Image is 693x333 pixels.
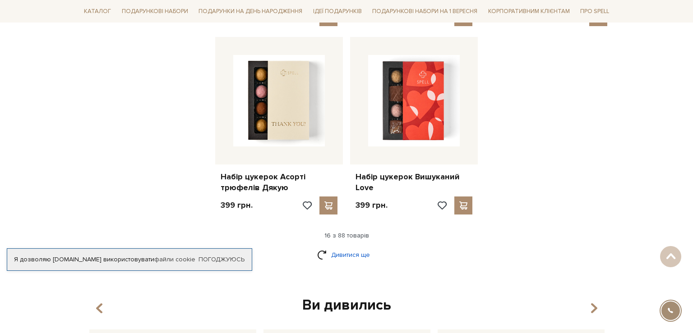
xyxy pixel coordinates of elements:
[485,4,573,19] a: Корпоративним клієнтам
[7,255,252,264] div: Я дозволяю [DOMAIN_NAME] використовувати
[77,232,616,240] div: 16 з 88 товарів
[356,200,388,210] p: 399 грн.
[221,172,337,193] a: Набір цукерок Асорті трюфелів Дякую
[356,172,472,193] a: Набір цукерок Вишуканий Love
[317,247,376,263] a: Дивитися ще
[195,5,306,18] a: Подарунки на День народження
[221,200,253,210] p: 399 грн.
[310,5,365,18] a: Ідеї подарунків
[154,255,195,263] a: файли cookie
[577,5,613,18] a: Про Spell
[369,4,481,19] a: Подарункові набори на 1 Вересня
[199,255,245,264] a: Погоджуюсь
[86,296,607,315] div: Ви дивились
[80,5,115,18] a: Каталог
[118,5,192,18] a: Подарункові набори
